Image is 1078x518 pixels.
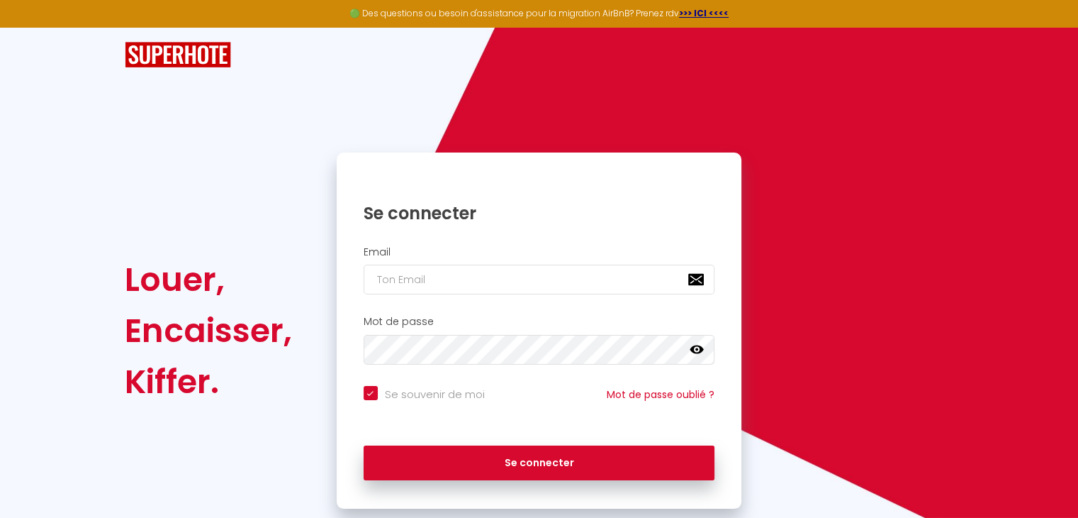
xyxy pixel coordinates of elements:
[125,254,292,305] div: Louer,
[607,387,714,402] a: Mot de passe oublié ?
[364,202,715,224] h1: Se connecter
[364,446,715,481] button: Se connecter
[364,246,715,258] h2: Email
[125,42,231,68] img: SuperHote logo
[125,305,292,356] div: Encaisser,
[364,316,715,328] h2: Mot de passe
[364,265,715,294] input: Ton Email
[679,7,729,19] a: >>> ICI <<<<
[125,356,292,407] div: Kiffer.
